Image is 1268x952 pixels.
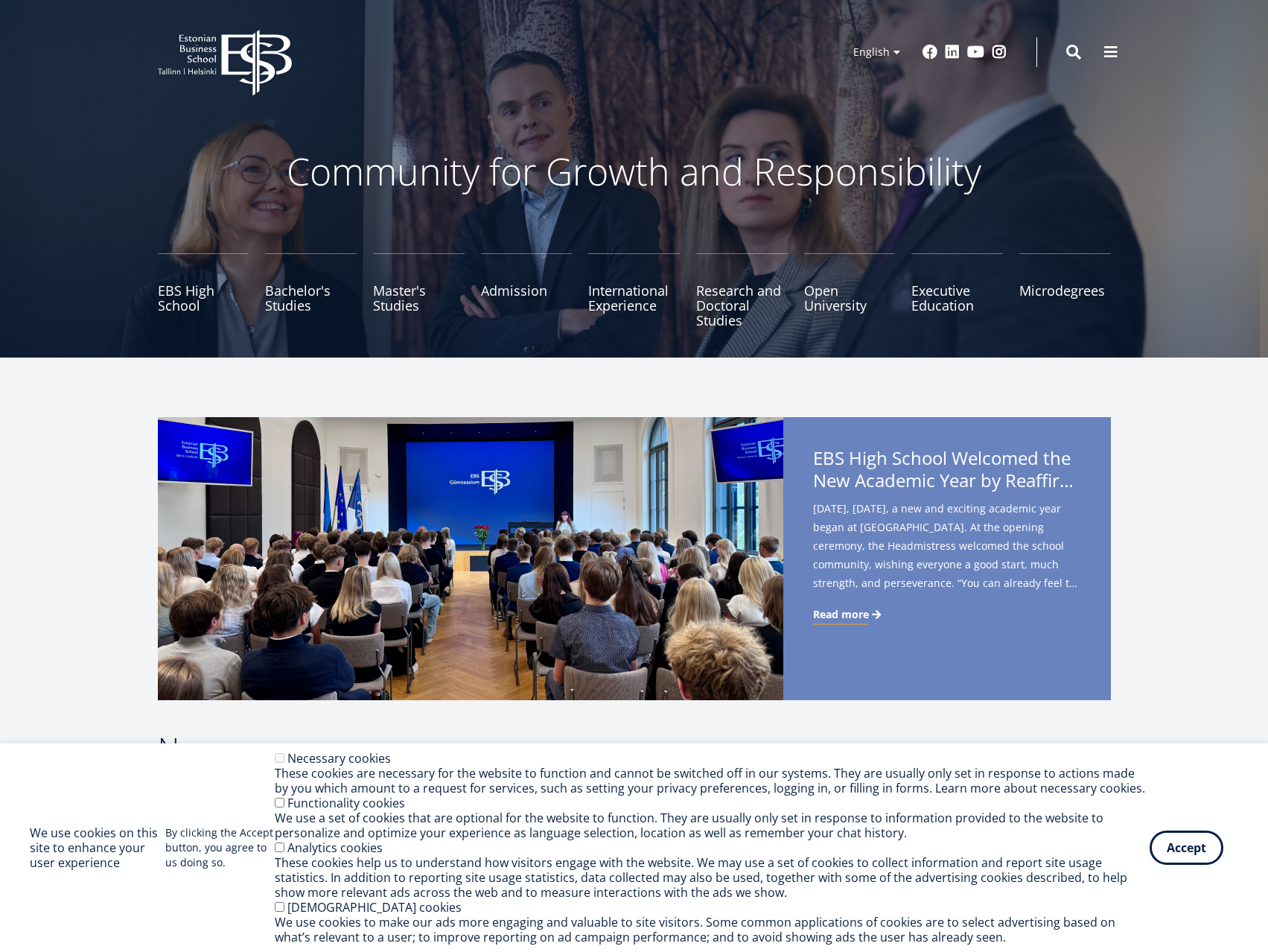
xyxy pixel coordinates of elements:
a: Executive Education [911,253,1003,328]
a: Youtube [967,45,984,60]
a: Instagram [992,45,1007,60]
div: These cookies help us to understand how visitors engage with the website. We may use a set of coo... [275,855,1150,900]
label: [DEMOGRAPHIC_DATA] cookies [287,899,462,915]
span: Read more [813,607,869,622]
a: Read more [813,607,884,622]
a: View all [1058,741,1111,756]
div: We use cookies to make our ads more engaging and valuable to site visitors. Some common applicati... [275,915,1150,945]
a: Facebook [923,45,937,60]
span: strength, and perseverance. “You can already feel the autumn in the air – and in a way it’s good ... [813,574,1081,592]
a: Linkedin [945,45,960,60]
p: By clicking the Accept button, you agree to us doing so. [165,825,275,870]
span: [DATE], [DATE], a new and exciting academic year began at [GEOGRAPHIC_DATA]. At the opening cerem... [813,499,1081,597]
a: Microdegrees [1019,253,1111,328]
h2: We use cookies on this site to enhance your user experience [30,825,165,870]
h2: News [158,730,1043,767]
a: EBS High School [158,253,249,328]
label: Functionality cookies [287,795,405,811]
span: New Academic Year by Reaffirming Its Core Values [813,469,1081,492]
a: Open University [804,253,896,328]
button: Accept [1150,831,1223,865]
p: Community for Growth and Responsibility [240,149,1029,194]
a: International Experience [588,253,680,328]
div: These cookies are necessary for the website to function and cannot be switched off in our systems... [275,766,1150,796]
a: Admission [481,253,573,328]
div: We use a set of cookies that are optional for the website to function. They are usually only set ... [275,810,1150,840]
span: EBS High School Welcomed the [813,447,1081,496]
a: Master's Studies [373,253,465,328]
a: Bachelor's Studies [265,253,357,328]
label: Analytics cookies [287,840,383,856]
label: Necessary cookies [287,750,391,767]
a: Research and Doctoral Studies [696,253,788,328]
img: a [158,417,783,700]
